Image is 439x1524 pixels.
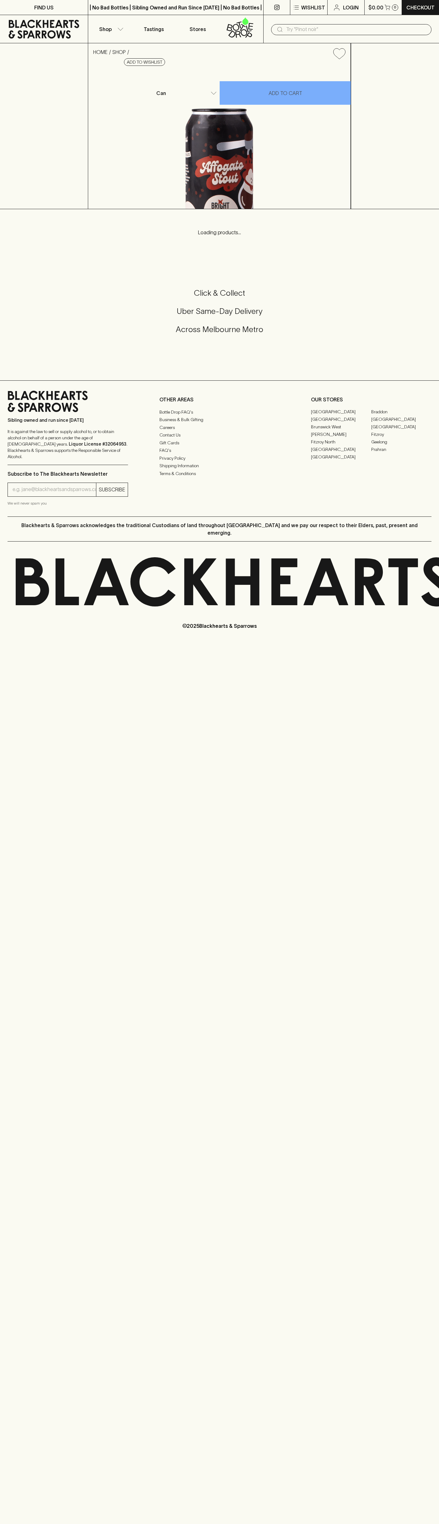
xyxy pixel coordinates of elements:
p: 0 [394,6,396,9]
a: Bottle Drop FAQ's [159,408,280,416]
a: HOME [93,49,108,55]
button: Add to wishlist [124,58,165,66]
a: [GEOGRAPHIC_DATA] [311,446,371,453]
a: [GEOGRAPHIC_DATA] [371,416,431,423]
h5: Across Melbourne Metro [8,324,431,335]
a: [GEOGRAPHIC_DATA] [371,423,431,431]
input: Try "Pinot noir" [286,24,426,34]
a: Geelong [371,438,431,446]
p: OUR STORES [311,396,431,403]
p: FIND US [34,4,54,11]
p: OTHER AREAS [159,396,280,403]
p: SUBSCRIBE [99,486,125,493]
a: [GEOGRAPHIC_DATA] [311,453,371,461]
p: $0.00 [368,4,383,11]
a: Fitzroy North [311,438,371,446]
p: Can [156,89,166,97]
input: e.g. jane@blackheartsandsparrows.com.au [13,484,96,495]
a: Brunswick West [311,423,371,431]
p: Loading products... [6,229,433,236]
a: Shipping Information [159,462,280,470]
div: Call to action block [8,263,431,368]
p: Shop [99,25,112,33]
h5: Uber Same-Day Delivery [8,306,431,316]
div: Can [154,87,219,99]
p: Login [343,4,359,11]
a: Contact Us [159,431,280,439]
strong: Liquor License #32064953 [69,442,126,447]
p: Sibling owned and run since [DATE] [8,417,128,423]
a: Privacy Policy [159,454,280,462]
button: Shop [88,15,132,43]
p: Wishlist [301,4,325,11]
p: Checkout [406,4,435,11]
p: Subscribe to The Blackhearts Newsletter [8,470,128,478]
button: Add to wishlist [331,46,348,62]
p: We will never spam you [8,500,128,506]
a: Terms & Conditions [159,470,280,477]
h5: Click & Collect [8,288,431,298]
a: SHOP [112,49,126,55]
a: [GEOGRAPHIC_DATA] [311,416,371,423]
a: [PERSON_NAME] [311,431,371,438]
p: Blackhearts & Sparrows acknowledges the traditional Custodians of land throughout [GEOGRAPHIC_DAT... [12,521,427,537]
a: Gift Cards [159,439,280,447]
a: Tastings [132,15,176,43]
p: Tastings [144,25,164,33]
a: Braddon [371,408,431,416]
button: SUBSCRIBE [96,483,128,496]
a: Fitzroy [371,431,431,438]
p: It is against the law to sell or supply alcohol to, or to obtain alcohol on behalf of a person un... [8,428,128,460]
img: 70918.png [88,64,351,209]
a: FAQ's [159,447,280,454]
p: Stores [190,25,206,33]
a: Careers [159,424,280,431]
a: Prahran [371,446,431,453]
a: Business & Bulk Gifting [159,416,280,424]
a: [GEOGRAPHIC_DATA] [311,408,371,416]
a: Stores [176,15,220,43]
